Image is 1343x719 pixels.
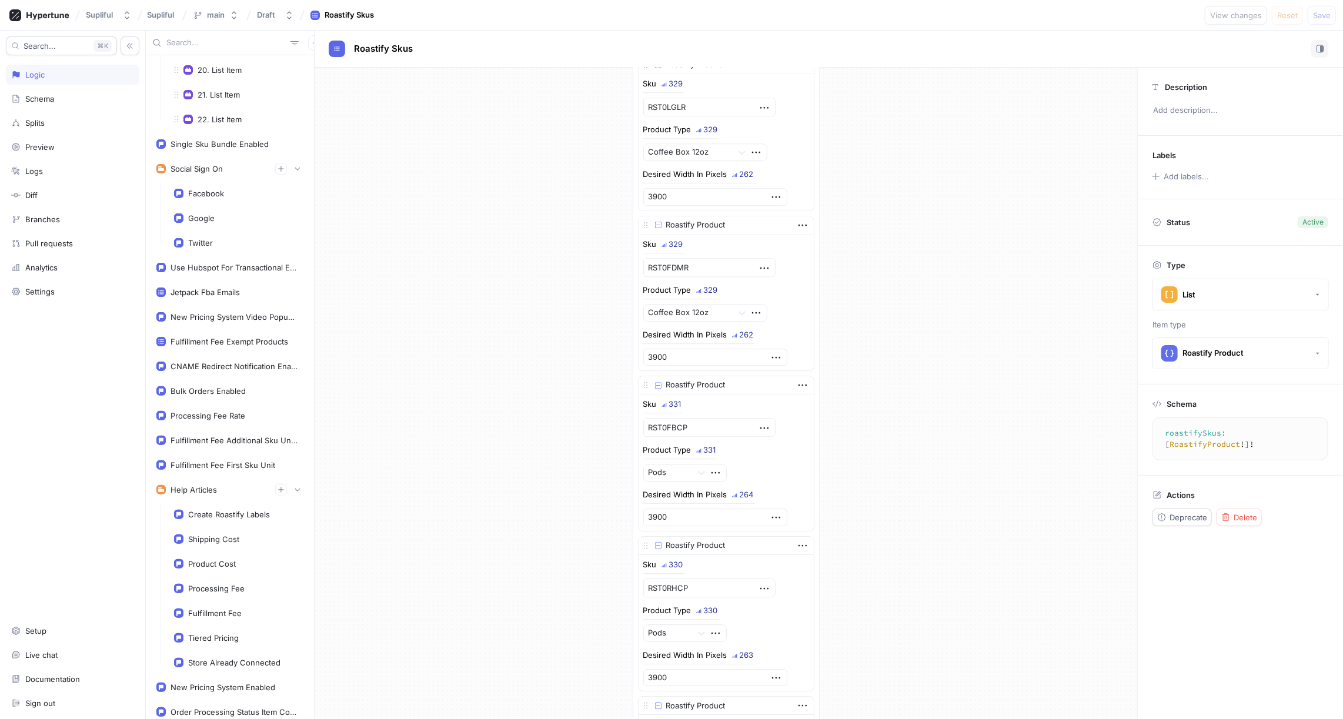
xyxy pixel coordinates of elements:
[643,80,657,88] div: Sku
[643,400,657,408] div: Sku
[25,215,60,224] div: Branches
[354,44,413,53] span: Roastify Skus
[1234,514,1257,521] span: Delete
[643,286,691,294] div: Product Type
[643,561,657,568] div: Sku
[1164,173,1209,180] div: Add labels...
[147,11,174,19] span: Supliful
[188,559,236,568] div: Product Cost
[1182,348,1244,358] div: Roastify Product
[171,683,275,692] div: New Pricing System Enabled
[171,164,223,173] div: Social Sign On
[171,139,269,149] div: Single Sku Bundle Enabled
[188,608,242,618] div: Fulfillment Fee
[252,5,299,25] button: Draft
[643,491,727,499] div: Desired Width In Pixels
[669,80,683,88] div: 329
[643,651,727,659] div: Desired Width In Pixels
[188,534,239,544] div: Shipping Cost
[643,98,776,116] textarea: RST0LGLR
[25,650,58,660] div: Live chat
[704,446,716,454] div: 331
[643,170,727,178] div: Desired Width In Pixels
[198,65,242,75] div: 20. List Item
[171,485,217,494] div: Help Articles
[188,510,270,519] div: Create Roastify Labels
[1167,260,1185,270] p: Type
[643,669,787,687] input: Enter number here
[704,607,718,614] div: 330
[1152,509,1212,526] button: Deprecate
[740,331,754,339] div: 262
[1277,12,1298,19] span: Reset
[207,10,225,20] div: main
[25,70,45,79] div: Logic
[171,287,240,297] div: Jetpack Fba Emails
[643,240,657,248] div: Sku
[257,10,275,20] div: Draft
[171,707,299,717] div: Order Processing Status Item Count [PERSON_NAME]
[666,700,726,712] div: Roastify Product
[81,5,136,25] button: Supliful
[704,286,718,294] div: 329
[188,584,245,593] div: Processing Fee
[1152,151,1176,160] p: Labels
[643,509,787,526] input: Enter number here
[740,491,754,499] div: 264
[643,258,776,277] textarea: RST0FDMR
[188,658,280,667] div: Store Already Connected
[1165,82,1207,92] p: Description
[25,263,58,272] div: Analytics
[171,460,275,470] div: Fulfillment Fee First Sku Unit
[704,126,718,133] div: 329
[740,651,754,659] div: 263
[188,633,239,643] div: Tiered Pricing
[643,188,787,206] input: Enter number here
[25,94,54,103] div: Schema
[188,238,213,248] div: Twitter
[643,578,776,597] textarea: RST0RHCP
[1167,399,1197,409] p: Schema
[171,436,299,445] div: Fulfillment Fee Additional Sku Units
[1170,514,1207,521] span: Deprecate
[171,337,288,346] div: Fulfillment Fee Exempt Products
[643,418,776,437] textarea: RST0FBCP
[25,287,55,296] div: Settings
[669,400,681,408] div: 331
[6,669,139,689] a: Documentation
[643,126,691,133] div: Product Type
[1167,214,1190,230] p: Status
[1148,169,1212,184] button: Add labels...
[1308,6,1336,25] button: Save
[1205,6,1267,25] button: View changes
[171,312,299,322] div: New Pricing System Video Popup Enabled
[1158,423,1323,455] textarea: roastifySkus: [RoastifyProduct!]!
[25,190,38,200] div: Diff
[188,213,215,223] div: Google
[1272,6,1303,25] button: Reset
[6,36,117,55] button: Search...K
[188,5,243,25] button: main
[25,626,46,636] div: Setup
[643,331,727,339] div: Desired Width In Pixels
[1152,279,1329,310] button: List
[1152,319,1328,331] p: Item type
[666,540,726,551] div: Roastify Product
[25,166,43,176] div: Logs
[740,170,754,178] div: 262
[24,42,56,49] span: Search...
[325,9,374,21] div: Roastify Skus
[669,561,683,568] div: 330
[188,189,224,198] div: Facebook
[1182,290,1195,300] div: List
[25,142,55,152] div: Preview
[1302,217,1324,228] div: Active
[643,349,787,366] input: Enter number here
[669,240,683,248] div: 329
[171,263,299,272] div: Use Hubspot For Transactional Emails
[25,698,55,708] div: Sign out
[643,446,691,454] div: Product Type
[198,90,240,99] div: 21. List Item
[1217,509,1262,526] button: Delete
[198,115,242,124] div: 22. List Item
